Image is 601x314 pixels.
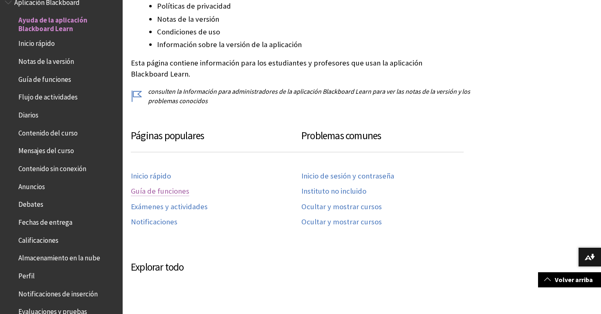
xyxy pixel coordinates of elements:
[18,54,74,66] span: Notas de la versión
[301,128,464,152] h3: Problemas comunes
[18,233,58,244] span: Calificaciones
[157,26,472,38] li: Condiciones de uso
[131,217,177,227] a: Notificaciones
[18,90,78,102] span: Flujo de actividades
[301,217,382,227] a: Ocultar y mostrar cursos
[131,128,301,152] h3: Páginas populares
[157,14,472,25] li: Notas de la versión
[18,72,71,84] span: Guía de funciones
[18,14,117,33] span: Ayuda de la aplicación Blackboard Learn
[131,172,171,181] a: Inicio rápido
[18,37,55,48] span: Inicio rápido
[131,202,208,212] a: Exámenes y actividades
[18,162,86,173] span: Contenido sin conexión
[18,180,45,191] span: Anuncios
[131,187,189,196] a: Guía de funciones
[131,58,472,79] p: Esta página contiene información para los estudiantes y profesores que usan la aplicación Blackbo...
[18,126,78,137] span: Contenido del curso
[18,251,100,262] span: Almacenamiento en la nube
[18,144,74,155] span: Mensajes del curso
[18,215,72,226] span: Fechas de entrega
[301,202,382,212] a: Ocultar y mostrar cursos
[18,287,98,298] span: Notificaciones de inserción
[18,198,43,209] span: Debates
[18,108,38,119] span: Diarios
[18,269,35,280] span: Perfil
[538,272,601,287] a: Volver arriba
[131,260,472,275] h3: Explorar todo
[301,187,366,196] a: Instituto no incluido
[157,0,472,12] li: Políticas de privacidad
[301,172,394,181] a: Inicio de sesión y contraseña
[131,87,472,105] p: consulten la Información para administradores de la aplicación Blackboard Learn para ver las nota...
[157,39,472,50] li: Información sobre la versión de la aplicación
